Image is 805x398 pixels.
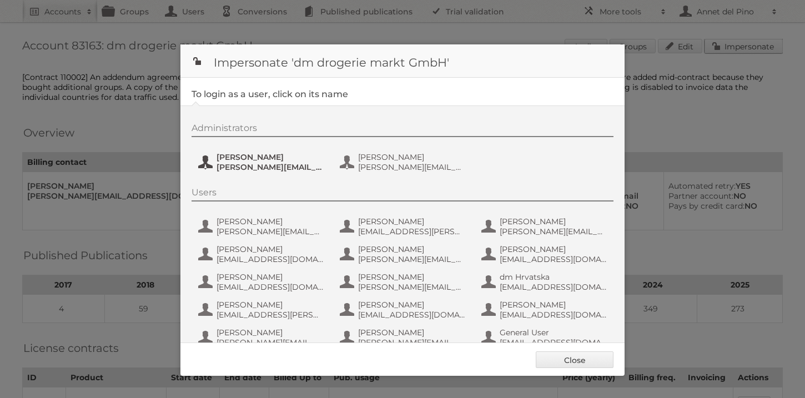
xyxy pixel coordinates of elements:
button: dm Hrvatska [EMAIL_ADDRESS][DOMAIN_NAME] [480,271,611,293]
button: [PERSON_NAME] [PERSON_NAME][EMAIL_ADDRESS][DOMAIN_NAME] [339,326,469,349]
span: [PERSON_NAME][EMAIL_ADDRESS][DOMAIN_NAME] [217,337,324,347]
button: [PERSON_NAME] [EMAIL_ADDRESS][DOMAIN_NAME] [480,243,611,265]
span: [PERSON_NAME] [217,328,324,337]
span: [PERSON_NAME][EMAIL_ADDRESS][PERSON_NAME][DOMAIN_NAME] [358,254,466,264]
span: [PERSON_NAME] [500,300,607,310]
h1: Impersonate 'dm drogerie markt GmbH' [180,44,625,78]
div: Administrators [192,123,613,137]
button: [PERSON_NAME] [EMAIL_ADDRESS][PERSON_NAME][DOMAIN_NAME] [339,215,469,238]
span: [PERSON_NAME] [217,300,324,310]
span: [PERSON_NAME] [358,152,466,162]
span: [EMAIL_ADDRESS][DOMAIN_NAME] [500,337,607,347]
span: [PERSON_NAME] [217,152,324,162]
a: Close [536,351,613,368]
span: [EMAIL_ADDRESS][DOMAIN_NAME] [500,254,607,264]
button: [PERSON_NAME] [PERSON_NAME][EMAIL_ADDRESS][DOMAIN_NAME] [339,271,469,293]
span: [PERSON_NAME][EMAIL_ADDRESS][DOMAIN_NAME] [358,282,466,292]
div: Users [192,187,613,201]
span: [EMAIL_ADDRESS][DOMAIN_NAME] [500,310,607,320]
button: [PERSON_NAME] [PERSON_NAME][EMAIL_ADDRESS][DOMAIN_NAME] [197,215,328,238]
button: [PERSON_NAME] [PERSON_NAME][EMAIL_ADDRESS][PERSON_NAME][DOMAIN_NAME] [480,215,611,238]
span: dm Hrvatska [500,272,607,282]
button: General User [EMAIL_ADDRESS][DOMAIN_NAME] [480,326,611,349]
span: [PERSON_NAME] [358,300,466,310]
span: [EMAIL_ADDRESS][DOMAIN_NAME] [358,310,466,320]
button: [PERSON_NAME] [EMAIL_ADDRESS][DOMAIN_NAME] [339,299,469,321]
span: [PERSON_NAME] [358,272,466,282]
span: [PERSON_NAME][EMAIL_ADDRESS][DOMAIN_NAME] [217,226,324,236]
span: [EMAIL_ADDRESS][DOMAIN_NAME] [217,282,324,292]
button: [PERSON_NAME] [EMAIL_ADDRESS][DOMAIN_NAME] [480,299,611,321]
span: [EMAIL_ADDRESS][PERSON_NAME][DOMAIN_NAME] [358,226,466,236]
button: [PERSON_NAME] [EMAIL_ADDRESS][PERSON_NAME][DOMAIN_NAME] [197,299,328,321]
button: [PERSON_NAME] [PERSON_NAME][EMAIL_ADDRESS][PERSON_NAME][DOMAIN_NAME] [197,151,328,173]
span: [EMAIL_ADDRESS][PERSON_NAME][DOMAIN_NAME] [217,310,324,320]
span: [PERSON_NAME][EMAIL_ADDRESS][PERSON_NAME][DOMAIN_NAME] [500,226,607,236]
span: [PERSON_NAME] [217,272,324,282]
span: [EMAIL_ADDRESS][DOMAIN_NAME] [217,254,324,264]
button: [PERSON_NAME] [PERSON_NAME][EMAIL_ADDRESS][PERSON_NAME][DOMAIN_NAME] [339,243,469,265]
span: [PERSON_NAME] [500,244,607,254]
button: [PERSON_NAME] [PERSON_NAME][EMAIL_ADDRESS][DOMAIN_NAME] [197,326,328,349]
button: [PERSON_NAME] [EMAIL_ADDRESS][DOMAIN_NAME] [197,271,328,293]
span: [PERSON_NAME] [217,216,324,226]
span: [EMAIL_ADDRESS][DOMAIN_NAME] [500,282,607,292]
span: [PERSON_NAME] [358,216,466,226]
button: [PERSON_NAME] [PERSON_NAME][EMAIL_ADDRESS][PERSON_NAME][DOMAIN_NAME] [339,151,469,173]
button: [PERSON_NAME] [EMAIL_ADDRESS][DOMAIN_NAME] [197,243,328,265]
span: [PERSON_NAME] [500,216,607,226]
span: General User [500,328,607,337]
span: [PERSON_NAME] [358,328,466,337]
span: [PERSON_NAME][EMAIL_ADDRESS][PERSON_NAME][DOMAIN_NAME] [358,162,466,172]
span: [PERSON_NAME] [217,244,324,254]
span: [PERSON_NAME][EMAIL_ADDRESS][DOMAIN_NAME] [358,337,466,347]
legend: To login as a user, click on its name [192,89,348,99]
span: [PERSON_NAME][EMAIL_ADDRESS][PERSON_NAME][DOMAIN_NAME] [217,162,324,172]
span: [PERSON_NAME] [358,244,466,254]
